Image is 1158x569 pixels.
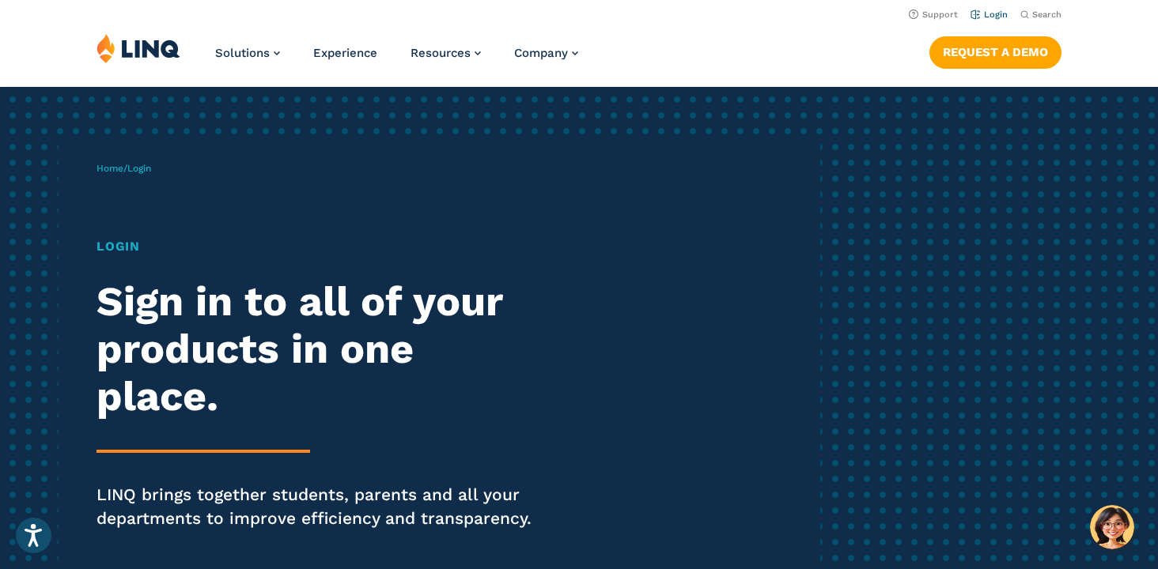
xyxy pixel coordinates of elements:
[215,46,270,60] span: Solutions
[411,46,471,60] span: Resources
[514,46,578,60] a: Company
[971,9,1008,20] a: Login
[929,36,1061,68] a: Request a Demo
[215,33,578,85] nav: Primary Navigation
[96,33,180,63] img: LINQ | K‑12 Software
[1020,9,1061,21] button: Open Search Bar
[127,163,151,174] span: Login
[1090,505,1134,549] button: Hello, have a question? Let’s chat.
[411,46,481,60] a: Resources
[96,163,151,174] span: /
[215,46,280,60] a: Solutions
[929,33,1061,68] nav: Button Navigation
[514,46,568,60] span: Company
[96,237,543,256] h1: Login
[909,9,958,20] a: Support
[96,278,543,420] h2: Sign in to all of your products in one place.
[96,483,543,530] p: LINQ brings together students, parents and all your departments to improve efficiency and transpa...
[1032,9,1061,20] span: Search
[96,163,123,174] a: Home
[313,46,377,60] a: Experience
